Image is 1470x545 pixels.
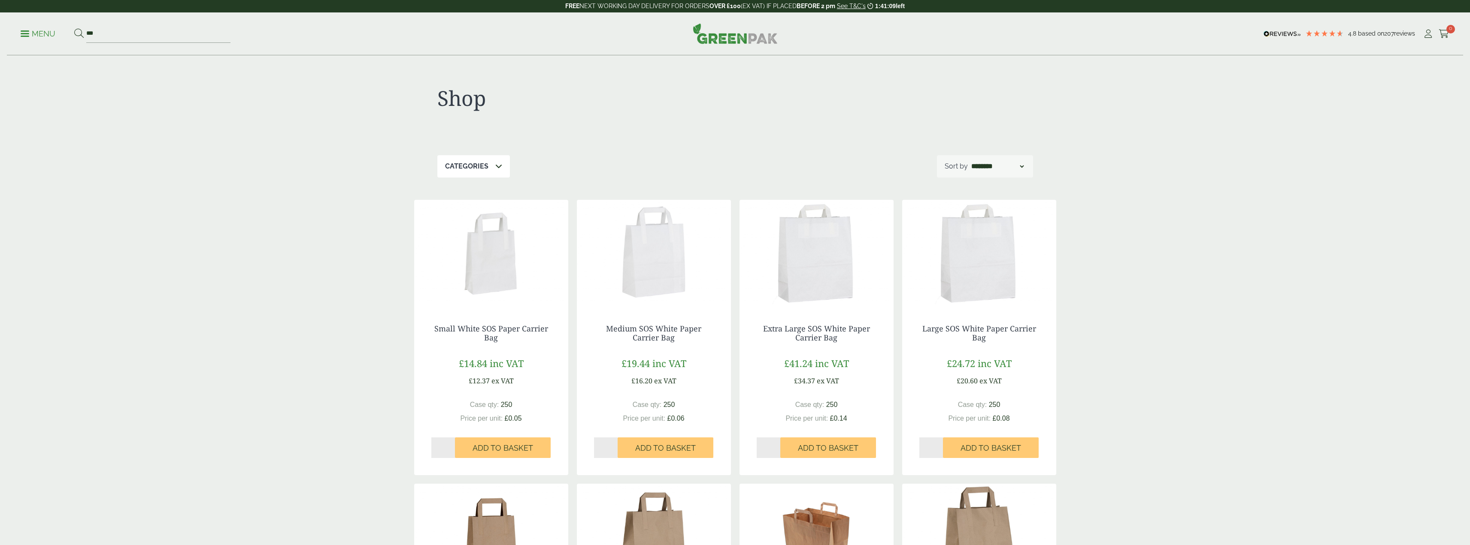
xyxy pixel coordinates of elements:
[948,415,991,422] span: Price per unit:
[837,3,866,9] a: See T&C's
[455,437,551,458] button: Add to Basket
[621,357,650,370] span: £19.44
[1394,30,1415,37] span: reviews
[979,376,1002,385] span: ex VAT
[896,3,905,9] span: left
[606,323,701,343] a: Medium SOS White Paper Carrier Bag
[993,415,1010,422] span: £0.08
[978,357,1012,370] span: inc VAT
[414,200,568,307] img: Small White SOS Paper Carrier Bag-0
[875,3,896,9] span: 1:41:09
[1264,31,1301,37] img: REVIEWS.io
[1446,25,1455,33] span: 0
[652,357,686,370] span: inc VAT
[797,3,835,9] strong: BEFORE 2 pm
[1305,30,1344,37] div: 4.79 Stars
[740,200,894,307] img: Large SOS White Paper Carrier Bag-0
[1423,30,1434,38] i: My Account
[654,376,676,385] span: ex VAT
[798,443,858,453] span: Add to Basket
[947,357,975,370] span: £24.72
[1348,30,1358,37] span: 4.8
[667,415,685,422] span: £0.06
[1439,27,1449,40] a: 0
[469,376,490,385] span: £12.37
[437,86,735,111] h1: Shop
[1358,30,1384,37] span: Based on
[709,3,741,9] strong: OVER £100
[784,357,812,370] span: £41.24
[490,357,524,370] span: inc VAT
[460,415,503,422] span: Price per unit:
[943,437,1039,458] button: Add to Basket
[618,437,713,458] button: Add to Basket
[763,323,870,343] a: Extra Large SOS White Paper Carrier Bag
[902,200,1056,307] img: Large SOS White Paper Carrier Bag-0
[21,29,55,37] a: Menu
[922,323,1036,343] a: Large SOS White Paper Carrier Bag
[633,401,662,408] span: Case qty:
[785,415,828,422] span: Price per unit:
[445,161,488,172] p: Categories
[815,357,849,370] span: inc VAT
[794,376,815,385] span: £34.37
[664,401,675,408] span: 250
[565,3,579,9] strong: FREE
[434,323,548,343] a: Small White SOS Paper Carrier Bag
[577,200,731,307] img: Medium SOS White Paper Carrier Bag-0
[501,401,512,408] span: 250
[1384,30,1394,37] span: 207
[957,376,978,385] span: £20.60
[826,401,838,408] span: 250
[635,443,696,453] span: Add to Basket
[795,401,824,408] span: Case qty:
[491,376,514,385] span: ex VAT
[459,357,487,370] span: £14.84
[945,161,968,172] p: Sort by
[623,415,665,422] span: Price per unit:
[780,437,876,458] button: Add to Basket
[989,401,1000,408] span: 250
[631,376,652,385] span: £16.20
[817,376,839,385] span: ex VAT
[970,161,1025,172] select: Shop order
[470,401,499,408] span: Case qty:
[830,415,847,422] span: £0.14
[473,443,533,453] span: Add to Basket
[958,401,987,408] span: Case qty:
[21,29,55,39] p: Menu
[505,415,522,422] span: £0.05
[693,23,778,44] img: GreenPak Supplies
[961,443,1021,453] span: Add to Basket
[1439,30,1449,38] i: Cart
